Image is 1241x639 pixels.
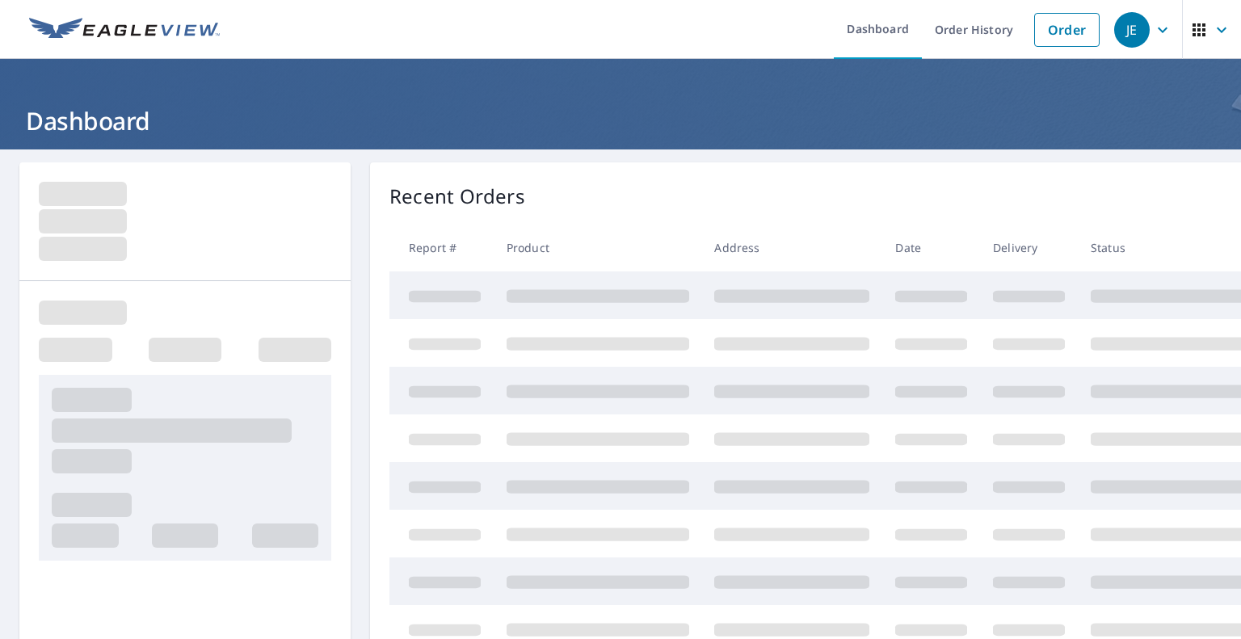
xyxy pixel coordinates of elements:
div: JE [1114,12,1150,48]
p: Recent Orders [389,182,525,211]
th: Date [882,224,980,271]
th: Delivery [980,224,1078,271]
a: Order [1034,13,1100,47]
th: Product [494,224,702,271]
th: Address [701,224,882,271]
img: EV Logo [29,18,220,42]
h1: Dashboard [19,104,1222,137]
th: Report # [389,224,494,271]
